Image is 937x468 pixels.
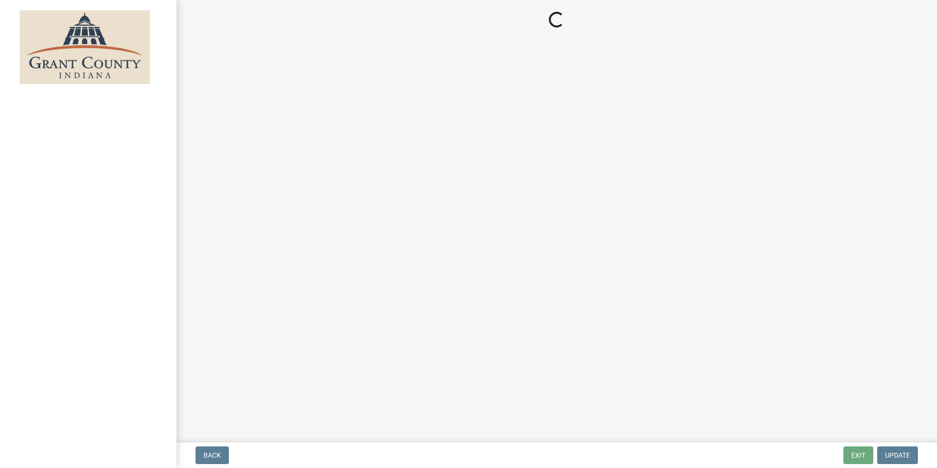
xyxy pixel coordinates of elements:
[196,446,229,464] button: Back
[885,451,910,459] span: Update
[203,451,221,459] span: Back
[877,446,918,464] button: Update
[843,446,873,464] button: Exit
[20,10,150,84] img: Grant County, Indiana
